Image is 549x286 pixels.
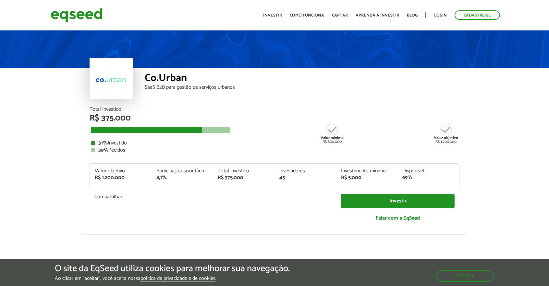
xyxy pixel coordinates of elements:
[145,85,459,90] div: SaaS B2B para gestão de serviços urbanos
[98,146,108,154] strong: 39%
[55,275,290,281] p: Ao clicar em "aceitar", você aceita nossa .
[140,276,215,281] a: política de privacidade e de cookies
[90,114,459,122] div: R$ 375.000
[455,10,500,20] a: Cadastre-se
[434,13,447,17] a: Login
[341,175,393,180] div: R$ 5.000
[407,13,418,17] a: Blog
[91,148,458,153] div: Pedidos
[402,168,454,174] div: Disponível
[91,141,458,146] div: Investido
[434,123,458,144] div: R$ 1.200.000
[263,13,282,17] a: Investir
[156,168,208,174] div: Participação societária
[332,13,348,17] a: Captar
[320,123,344,144] div: R$ 800.000
[156,175,208,180] div: 8,1%
[341,212,455,225] a: Falar com a EqSeed
[95,175,147,180] div: R$ 1.200.000
[321,135,344,141] strong: Valor mínimo
[356,13,399,17] a: Aprenda a investir
[290,13,324,17] a: Como funciona
[436,270,494,282] button: Aceitar
[55,264,290,274] h5: O site da EqSeed utiliza cookies para melhorar sua navegação.
[98,139,108,147] strong: 31%
[402,175,454,180] div: 69%
[279,168,331,174] div: Investidores
[51,6,103,24] img: EqSeed
[218,175,270,180] div: R$ 375.000
[90,107,459,112] div: Total Investido
[94,194,331,200] p: Compartilhar:
[341,194,455,208] a: Investir
[434,135,458,141] strong: Valor objetivo
[95,168,147,174] div: Valor objetivo
[145,73,459,85] div: Co.Urban
[218,168,270,174] div: Total investido
[279,175,331,180] div: 45
[341,168,393,174] div: Investimento mínimo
